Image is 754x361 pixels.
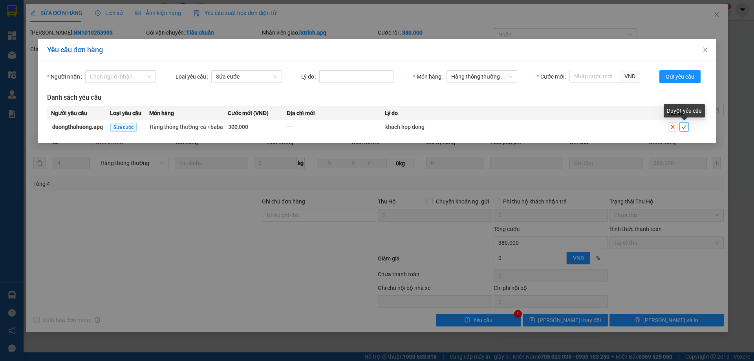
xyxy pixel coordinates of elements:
[176,70,211,83] label: Loại yêu cầu
[694,39,716,61] button: Close
[198,124,223,130] span: - cá +baba
[668,122,677,132] button: close
[47,93,707,103] h3: Danh sách yêu cầu
[52,124,103,130] strong: duongthuhuong.apq
[385,109,398,117] span: Lý do
[287,124,293,130] span: ---
[620,70,640,82] span: VND
[301,70,319,83] label: Lý do
[47,70,85,83] label: Người nhận
[668,124,677,130] span: close
[287,109,315,117] span: Địa chỉ mới
[47,46,707,54] div: Yêu cầu đơn hàng
[702,47,708,53] span: close
[679,122,689,132] button: check
[659,70,701,83] button: Gửi yêu cầu
[536,70,569,83] label: Cước mới
[110,109,141,117] span: Loại yêu cầu
[110,123,137,132] span: Sửa cước
[228,124,248,130] span: 300,000
[150,124,223,130] span: Hàng thông thường
[228,109,269,117] span: Cước mới (VNĐ)
[664,104,705,117] div: Duyệt yêu cầu
[680,124,688,130] span: check
[149,109,174,117] span: Món hàng
[216,71,277,82] span: Sửa cước
[451,71,512,82] span: Hàng thông thường
[385,124,425,130] span: khach hop dong
[413,70,447,83] label: Món hàng
[569,70,620,82] input: Cước mới
[51,109,87,117] span: Người yêu cầu
[319,70,394,83] input: Lý do
[666,72,694,81] span: Gửi yêu cầu
[90,71,146,82] input: Người nhận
